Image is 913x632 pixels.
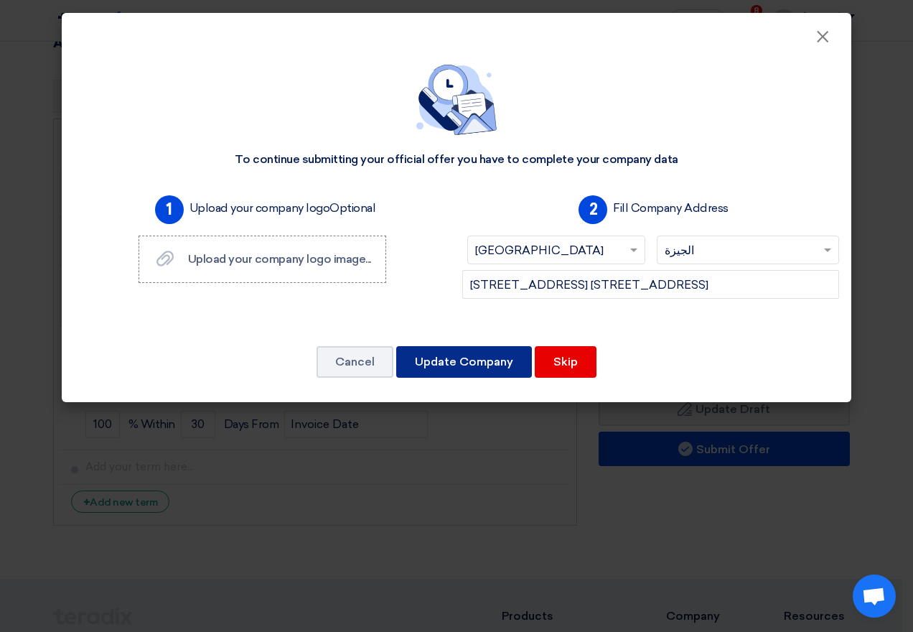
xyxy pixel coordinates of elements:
input: Add company main address [462,270,839,299]
button: Close [804,23,841,52]
span: Optional [329,201,375,215]
button: Cancel [317,346,393,378]
div: Open chat [853,575,896,618]
img: empty_state_contact.svg [416,65,497,135]
div: To continue submitting your official offer you have to complete your company data [235,152,678,167]
span: Upload your company logo image... [188,252,371,266]
label: Upload your company logo [189,200,376,217]
span: × [815,26,830,55]
span: 1 [155,195,184,224]
span: 2 [579,195,607,224]
label: Fill Company Address [613,200,728,217]
button: Update Company [396,346,532,378]
button: Skip [535,346,596,378]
